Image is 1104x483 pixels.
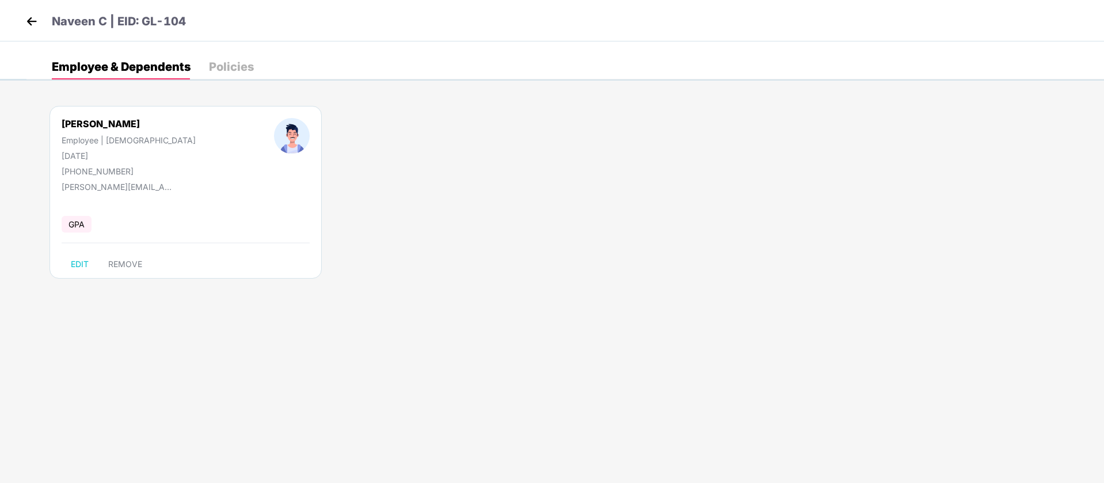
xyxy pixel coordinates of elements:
span: REMOVE [108,260,142,269]
button: EDIT [62,255,98,273]
div: Employee & Dependents [52,61,191,73]
span: GPA [62,216,92,233]
p: Naveen C | EID: GL-104 [52,13,186,31]
img: back [23,13,40,30]
img: profileImage [274,118,310,154]
span: EDIT [71,260,89,269]
div: [PERSON_NAME][EMAIL_ADDRESS][DOMAIN_NAME] [62,182,177,192]
div: [PHONE_NUMBER] [62,166,196,176]
button: REMOVE [99,255,151,273]
div: [PERSON_NAME] [62,118,196,130]
div: Employee | [DEMOGRAPHIC_DATA] [62,135,196,145]
div: [DATE] [62,151,196,161]
div: Policies [209,61,254,73]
